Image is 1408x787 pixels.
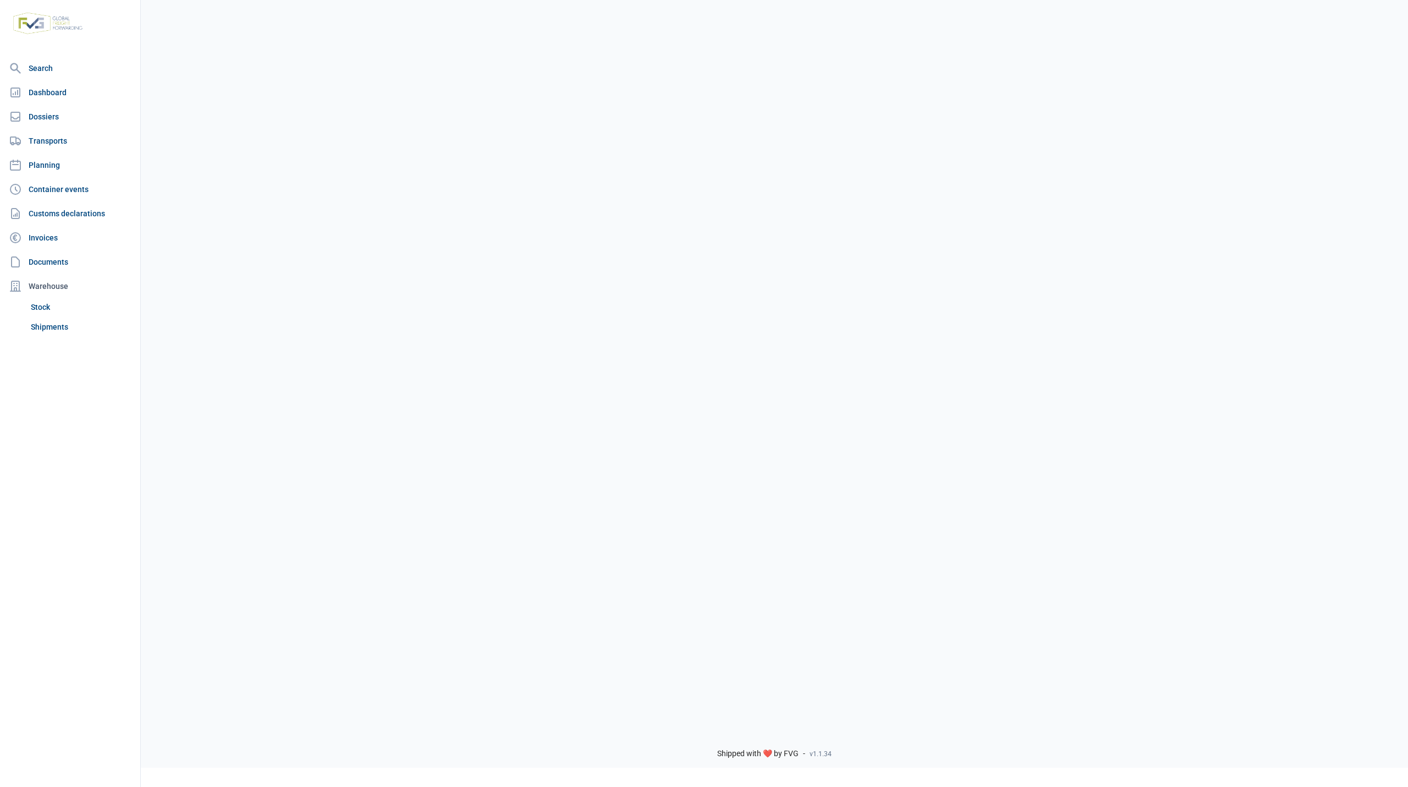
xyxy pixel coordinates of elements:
a: Customs declarations [4,203,136,225]
a: Container events [4,178,136,200]
a: Shipments [26,317,136,337]
span: - [803,749,805,759]
a: Documents [4,251,136,273]
a: Dashboard [4,81,136,103]
img: FVG - Global freight forwarding [9,8,87,39]
a: Search [4,57,136,79]
div: Warehouse [4,275,136,297]
a: Planning [4,154,136,176]
span: v1.1.34 [810,750,832,758]
a: Stock [26,297,136,317]
a: Invoices [4,227,136,249]
a: Transports [4,130,136,152]
span: Shipped with ❤️ by FVG [717,749,799,759]
a: Dossiers [4,106,136,128]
